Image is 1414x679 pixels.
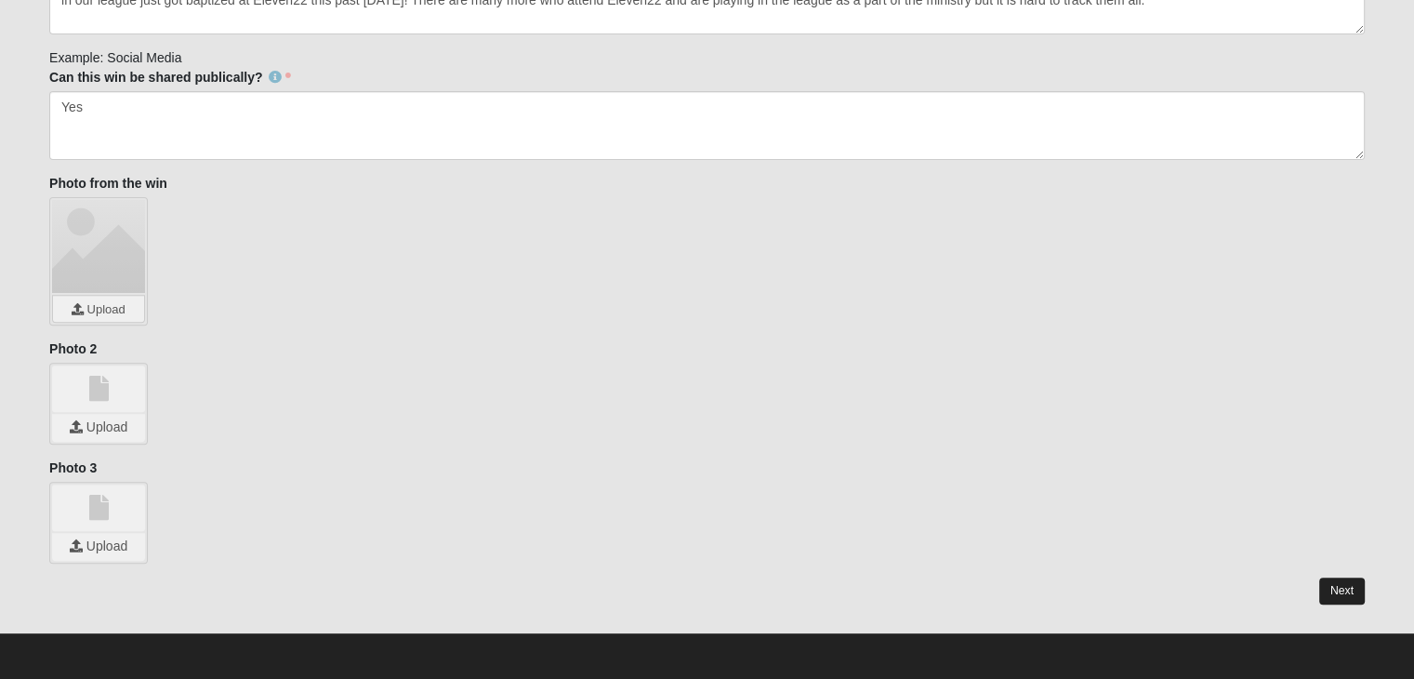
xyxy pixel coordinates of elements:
[49,68,291,87] label: Can this win be shared publically?
[49,339,97,358] label: Photo 2
[49,459,97,477] label: Photo 3
[49,174,167,193] label: Photo from the win
[1319,578,1365,605] a: Next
